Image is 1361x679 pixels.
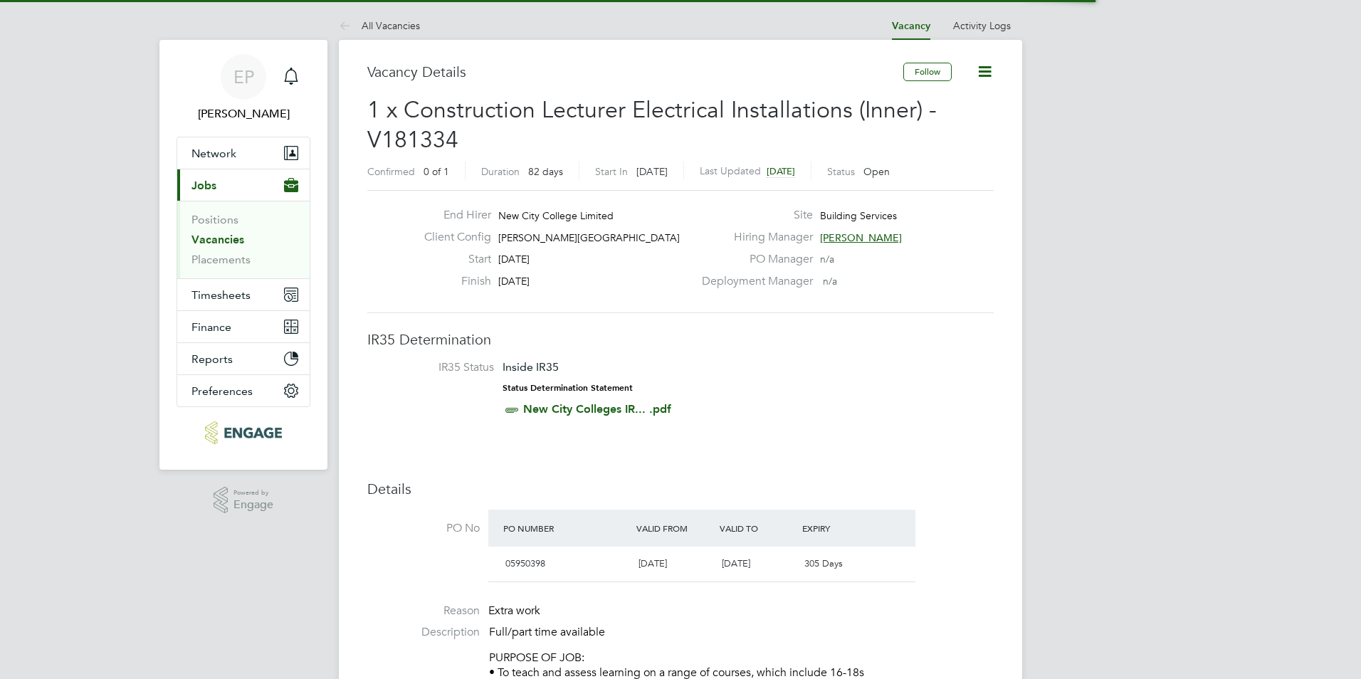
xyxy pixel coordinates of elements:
[233,499,273,511] span: Engage
[716,515,799,541] div: Valid To
[523,402,671,416] a: New City Colleges IR... .pdf
[339,19,420,32] a: All Vacancies
[367,480,994,498] h3: Details
[367,165,415,178] label: Confirmed
[488,604,540,618] span: Extra work
[639,557,667,569] span: [DATE]
[177,311,310,342] button: Finance
[693,274,813,289] label: Deployment Manager
[953,19,1011,32] a: Activity Logs
[498,231,680,244] span: [PERSON_NAME][GEOGRAPHIC_DATA]
[367,96,937,154] span: 1 x Construction Lecturer Electrical Installations (Inner) - V181334
[367,521,480,536] label: PO No
[177,279,310,310] button: Timesheets
[191,253,251,266] a: Placements
[503,360,559,374] span: Inside IR35
[367,625,480,640] label: Description
[820,253,834,265] span: n/a
[481,165,520,178] label: Duration
[191,352,233,366] span: Reports
[413,208,491,223] label: End Hirer
[177,375,310,406] button: Preferences
[367,330,994,349] h3: IR35 Determination
[191,384,253,398] span: Preferences
[498,253,530,265] span: [DATE]
[489,625,994,640] p: Full/part time available
[177,105,310,122] span: Emma Procter
[424,165,449,178] span: 0 of 1
[191,233,244,246] a: Vacancies
[177,201,310,278] div: Jobs
[413,230,491,245] label: Client Config
[595,165,628,178] label: Start In
[767,165,795,177] span: [DATE]
[505,557,545,569] span: 05950398
[191,147,236,160] span: Network
[863,165,890,178] span: Open
[413,274,491,289] label: Finish
[177,421,310,444] a: Go to home page
[693,252,813,267] label: PO Manager
[820,231,902,244] span: [PERSON_NAME]
[903,63,952,81] button: Follow
[500,515,633,541] div: PO Number
[191,288,251,302] span: Timesheets
[498,275,530,288] span: [DATE]
[159,40,327,470] nav: Main navigation
[636,165,668,178] span: [DATE]
[804,557,843,569] span: 305 Days
[700,164,761,177] label: Last Updated
[177,343,310,374] button: Reports
[823,275,837,288] span: n/a
[233,68,254,86] span: EP
[382,360,494,375] label: IR35 Status
[820,209,897,222] span: Building Services
[205,421,281,444] img: carbonrecruitment-logo-retina.png
[722,557,750,569] span: [DATE]
[191,179,216,192] span: Jobs
[413,252,491,267] label: Start
[214,487,274,514] a: Powered byEngage
[177,54,310,122] a: EP[PERSON_NAME]
[892,20,930,32] a: Vacancy
[367,604,480,619] label: Reason
[233,487,273,499] span: Powered by
[177,137,310,169] button: Network
[191,213,238,226] a: Positions
[503,383,633,393] strong: Status Determination Statement
[177,169,310,201] button: Jobs
[191,320,231,334] span: Finance
[693,230,813,245] label: Hiring Manager
[799,515,882,541] div: Expiry
[498,209,614,222] span: New City College Limited
[633,515,716,541] div: Valid From
[528,165,563,178] span: 82 days
[693,208,813,223] label: Site
[827,165,855,178] label: Status
[367,63,903,81] h3: Vacancy Details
